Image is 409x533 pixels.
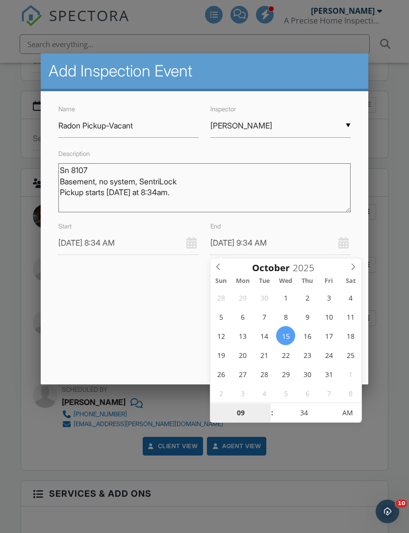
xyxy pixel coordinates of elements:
label: Start [58,223,72,230]
span: October 22, 2025 [276,345,295,364]
span: Sat [340,278,361,284]
input: Select Date [210,231,351,255]
span: October 26, 2025 [211,364,230,383]
span: November 5, 2025 [276,383,295,403]
label: Name [58,105,75,113]
span: September 28, 2025 [211,288,230,307]
span: October 23, 2025 [298,345,317,364]
span: November 2, 2025 [211,383,230,403]
span: October 15, 2025 [276,326,295,345]
span: Wed [275,278,297,284]
span: November 1, 2025 [341,364,360,383]
iframe: Intercom live chat [376,500,399,523]
span: October 11, 2025 [341,307,360,326]
span: November 6, 2025 [298,383,317,403]
span: October 25, 2025 [341,345,360,364]
label: Inspector [210,105,236,113]
span: November 3, 2025 [233,383,252,403]
input: Scroll to increment [210,404,271,423]
span: October 28, 2025 [255,364,274,383]
span: October 24, 2025 [319,345,338,364]
input: Select Date [58,231,199,255]
span: October 4, 2025 [341,288,360,307]
span: Tue [254,278,275,284]
span: Click to toggle [334,403,361,423]
span: Mon [232,278,254,284]
span: October 19, 2025 [211,345,230,364]
span: October 31, 2025 [319,364,338,383]
span: November 7, 2025 [319,383,338,403]
span: October 8, 2025 [276,307,295,326]
span: Sun [210,278,232,284]
span: October 30, 2025 [298,364,317,383]
span: October 1, 2025 [276,288,295,307]
span: : [271,403,274,423]
span: October 7, 2025 [255,307,274,326]
span: October 5, 2025 [211,307,230,326]
span: October 9, 2025 [298,307,317,326]
span: October 10, 2025 [319,307,338,326]
span: October 13, 2025 [233,326,252,345]
span: Scroll to increment [252,263,290,273]
span: 10 [396,500,407,508]
span: Thu [297,278,318,284]
span: October 29, 2025 [276,364,295,383]
input: Scroll to increment [290,261,322,274]
span: October 20, 2025 [233,345,252,364]
span: October 6, 2025 [233,307,252,326]
span: October 12, 2025 [211,326,230,345]
h2: Add Inspection Event [49,61,360,81]
span: October 2, 2025 [298,288,317,307]
span: October 3, 2025 [319,288,338,307]
span: October 17, 2025 [319,326,338,345]
span: September 29, 2025 [233,288,252,307]
span: October 16, 2025 [298,326,317,345]
span: October 21, 2025 [255,345,274,364]
span: November 8, 2025 [341,383,360,403]
label: Description [58,150,90,157]
span: Fri [318,278,340,284]
span: November 4, 2025 [255,383,274,403]
span: October 18, 2025 [341,326,360,345]
span: October 27, 2025 [233,364,252,383]
label: End [210,223,221,230]
span: October 14, 2025 [255,326,274,345]
span: September 30, 2025 [255,288,274,307]
input: Scroll to increment [274,403,334,423]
